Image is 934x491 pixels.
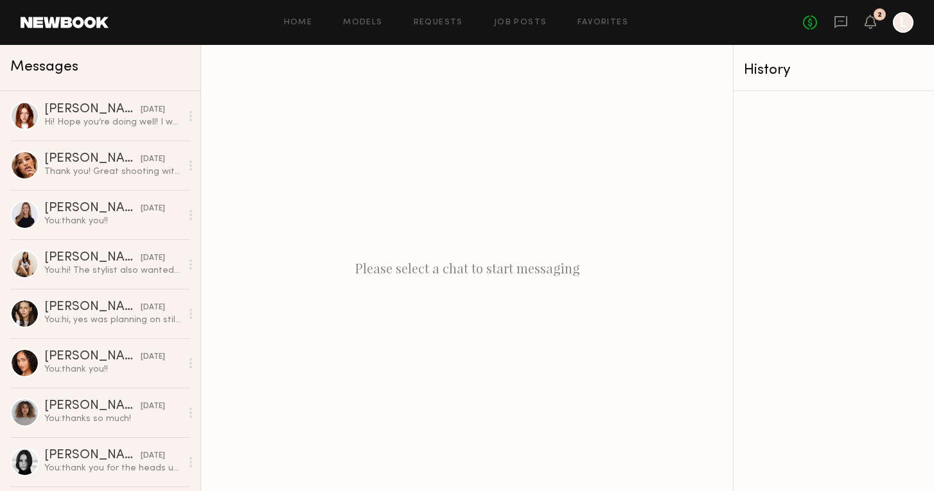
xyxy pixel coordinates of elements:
[141,401,165,413] div: [DATE]
[141,351,165,363] div: [DATE]
[414,19,463,27] a: Requests
[44,202,141,215] div: [PERSON_NAME]
[141,252,165,264] div: [DATE]
[44,116,181,128] div: Hi! Hope you’re doing well! I wanted to reach out to let you guys know that I am also an influenc...
[141,203,165,215] div: [DATE]
[343,19,382,27] a: Models
[44,350,141,363] div: [PERSON_NAME]
[44,103,141,116] div: [PERSON_NAME]
[141,450,165,462] div: [DATE]
[744,63,924,78] div: History
[877,12,882,19] div: 2
[141,104,165,116] div: [DATE]
[44,252,141,264] div: [PERSON_NAME]
[44,413,181,425] div: You: thanks so much!
[10,60,78,74] span: Messages
[201,45,733,491] div: Please select a chat to start messaging
[44,264,181,277] div: You: hi! The stylist also wanted me to pass along to all the models "can you ask them to please b...
[284,19,313,27] a: Home
[44,363,181,375] div: You: thank you!!
[44,449,141,462] div: [PERSON_NAME]
[141,302,165,314] div: [DATE]
[577,19,628,27] a: Favorites
[44,301,141,314] div: [PERSON_NAME]
[44,166,181,178] div: Thank you! Great shooting with you guys [DATE] 💕
[44,400,141,413] div: [PERSON_NAME]
[44,314,181,326] div: You: hi, yes was planning on still using you. Unfortunately we cannot shift shot dates as we alre...
[141,153,165,166] div: [DATE]
[44,215,181,227] div: You: thank you!!
[893,12,913,33] a: L
[44,462,181,474] div: You: thank you for the heads up, appreciate it!
[494,19,547,27] a: Job Posts
[44,153,141,166] div: [PERSON_NAME]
